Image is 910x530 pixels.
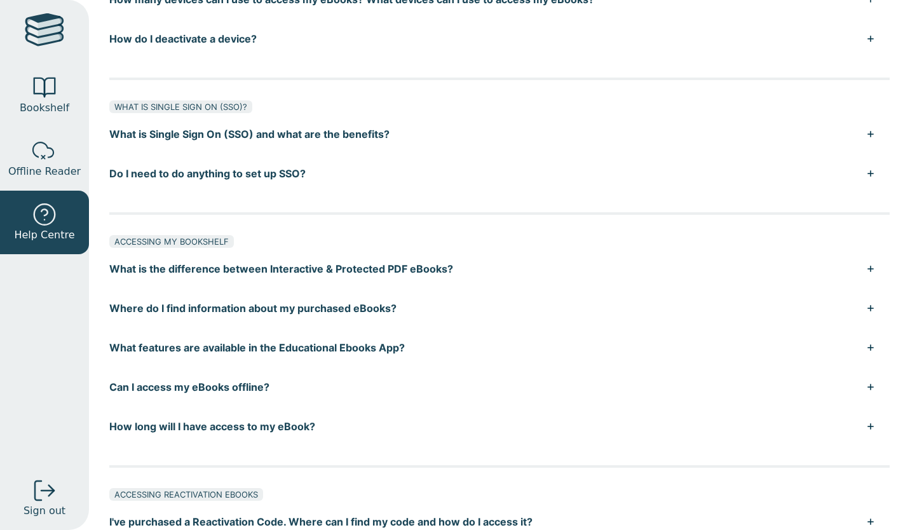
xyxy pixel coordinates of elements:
[109,407,890,446] button: How long will I have access to my eBook?
[109,114,890,154] button: What is Single Sign On (SSO) and what are the benefits?
[109,488,263,501] div: ACCESSING REACTIVATION EBOOKS
[109,100,252,113] div: WHAT IS SINGLE SIGN ON (SSO)?
[109,249,890,289] button: What is the difference between Interactive & Protected PDF eBooks?
[109,19,890,58] button: How do I deactivate a device?
[109,235,234,248] div: ACCESSING MY BOOKSHELF
[109,367,890,407] button: Can I access my eBooks offline?
[109,154,890,193] button: Do I need to do anything to set up SSO?
[24,503,65,519] span: Sign out
[109,289,890,328] button: Where do I find information about my purchased eBooks?
[20,100,69,116] span: Bookshelf
[109,328,890,367] button: What features are available in the Educational Ebooks App?
[14,228,74,243] span: Help Centre
[8,164,81,179] span: Offline Reader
